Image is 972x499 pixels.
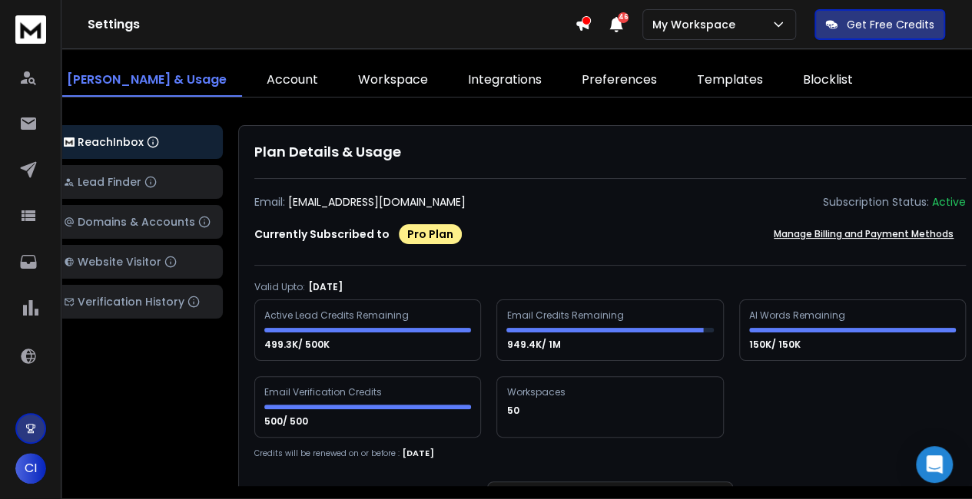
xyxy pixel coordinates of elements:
a: Templates [682,64,778,97]
p: [EMAIL_ADDRESS][DOMAIN_NAME] [288,194,466,210]
div: Active Lead Credits Remaining [264,309,411,322]
p: My Workspace [652,17,741,32]
a: Preferences [566,64,672,97]
div: Active [932,194,966,210]
h1: Settings [88,15,575,34]
p: Valid Upto: [254,281,305,293]
img: logo [15,15,46,44]
button: Verification History [51,285,223,319]
p: Email: [254,194,285,210]
button: Manage Billing and Payment Methods [761,219,966,249]
p: 949.4K/ 1M [506,339,562,351]
p: [DATE] [403,447,434,460]
p: [DATE] [308,281,343,293]
a: Integrations [453,64,557,97]
div: AI Words Remaining [749,309,848,322]
p: Credits will be renewed on or before : [254,448,400,459]
div: Pro Plan [399,224,462,244]
button: Website Visitor [51,245,223,279]
a: Blocklist [788,64,868,97]
a: [PERSON_NAME] & Usage [51,64,242,97]
span: 46 [618,12,629,23]
p: 500/ 500 [264,415,310,428]
div: Email Credits Remaining [506,309,625,322]
button: CI [15,453,46,484]
div: Workspaces [506,386,567,398]
p: Subscription Status: [823,194,929,210]
p: Manage Billing and Payment Methods [774,228,954,240]
button: Domains & Accounts [51,205,223,239]
p: 499.3K/ 500K [264,339,332,351]
button: Get Free Credits [814,9,945,40]
button: ReachInbox [51,125,223,159]
p: 150K/ 150K [749,339,803,351]
h1: Plan Details & Usage [254,141,966,163]
p: Get Free Credits [847,17,934,32]
img: logo [64,137,75,147]
div: Open Intercom Messenger [916,446,953,483]
p: 50 [506,405,521,417]
a: Workspace [343,64,443,97]
button: Lead Finder [51,165,223,199]
p: Currently Subscribed to [254,226,390,242]
a: Account [251,64,333,97]
div: Email Verification Credits [264,386,384,398]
